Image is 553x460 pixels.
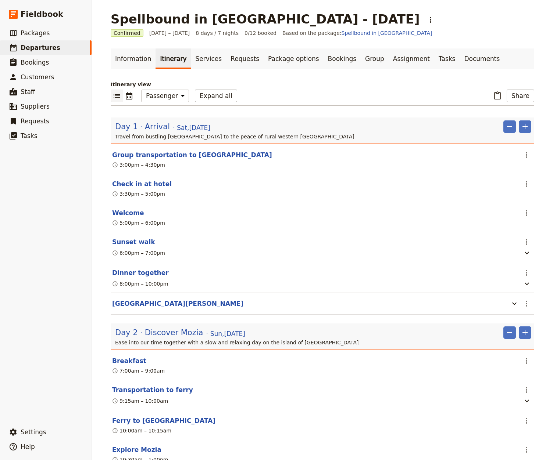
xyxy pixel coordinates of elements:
[520,443,533,456] button: Actions
[115,339,531,346] p: Ease into our time together with a slow and relaxing day on the island of [GEOGRAPHIC_DATA]
[21,88,35,95] span: Staff
[112,209,144,217] button: Edit this itinerary item
[112,445,161,454] button: Edit this itinerary item
[21,132,38,140] span: Tasks
[424,14,437,26] button: Actions
[282,29,432,37] span: Based on the package:
[21,443,35,450] span: Help
[519,120,531,133] button: Add
[21,73,54,81] span: Customers
[520,236,533,248] button: Actions
[111,48,156,69] a: Information
[264,48,323,69] a: Package options
[519,326,531,339] button: Add
[145,121,170,132] span: Arrival
[115,133,531,140] p: Travel from bustling [GEOGRAPHIC_DATA] to the peace of rural western [GEOGRAPHIC_DATA]
[520,178,533,190] button: Actions
[361,48,389,69] a: Group
[112,299,243,308] button: Edit this itinerary item
[520,207,533,219] button: Actions
[507,90,534,102] button: Share
[112,427,171,434] div: 10:00am – 10:15am
[491,90,504,102] button: Paste itinerary item
[520,384,533,396] button: Actions
[177,123,210,132] span: Sat , [DATE]
[112,367,165,374] div: 7:00am – 9:00am
[342,30,432,36] a: Spellbound in [GEOGRAPHIC_DATA]
[112,385,193,394] button: Edit this itinerary item
[112,356,146,365] button: Edit this itinerary item
[112,397,168,405] div: 9:15am – 10:00am
[196,29,239,37] span: 8 days / 7 nights
[21,29,50,37] span: Packages
[112,280,168,287] div: 8:00pm – 10:00pm
[520,355,533,367] button: Actions
[115,327,138,338] span: Day 2
[111,29,143,37] span: Confirmed
[111,12,420,26] h1: Spellbound in [GEOGRAPHIC_DATA] - [DATE]
[112,249,165,257] div: 6:00pm – 7:00pm
[112,416,215,425] button: Edit this itinerary item
[21,103,50,110] span: Suppliers
[21,9,63,20] span: Fieldbook
[123,90,135,102] button: Calendar view
[112,180,172,188] button: Edit this itinerary item
[503,120,516,133] button: Remove
[112,238,155,246] button: Edit this itinerary item
[226,48,264,69] a: Requests
[324,48,361,69] a: Bookings
[434,48,460,69] a: Tasks
[389,48,434,69] a: Assignment
[115,327,245,338] button: Edit day information
[191,48,226,69] a: Services
[112,219,165,227] div: 5:00pm – 6:00pm
[21,44,60,51] span: Departures
[112,190,165,198] div: 3:30pm – 5:00pm
[115,121,210,132] button: Edit day information
[520,149,533,161] button: Actions
[520,297,533,310] button: Actions
[520,267,533,279] button: Actions
[460,48,504,69] a: Documents
[112,151,272,159] button: Edit this itinerary item
[111,90,123,102] button: List view
[111,81,534,88] p: Itinerary view
[115,121,138,132] span: Day 1
[195,90,237,102] button: Expand all
[21,428,46,436] span: Settings
[210,329,245,338] span: Sun , [DATE]
[112,268,169,277] button: Edit this itinerary item
[520,414,533,427] button: Actions
[503,326,516,339] button: Remove
[21,117,49,125] span: Requests
[145,327,203,338] span: Discover Mozia
[149,29,190,37] span: [DATE] – [DATE]
[21,59,49,66] span: Bookings
[245,29,276,37] span: 0/12 booked
[112,161,165,169] div: 3:00pm – 4:30pm
[156,48,191,69] a: Itinerary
